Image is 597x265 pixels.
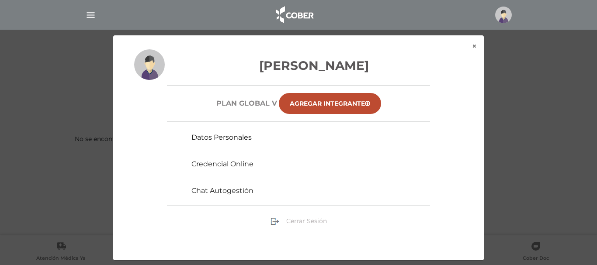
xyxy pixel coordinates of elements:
[134,56,463,75] h3: [PERSON_NAME]
[495,7,512,23] img: profile-placeholder.svg
[191,133,252,141] a: Datos Personales
[465,35,484,57] button: ×
[271,217,327,224] a: Cerrar Sesión
[271,217,279,226] img: sign-out.png
[271,4,317,25] img: logo_cober_home-white.png
[85,10,96,21] img: Cober_menu-lines-white.svg
[279,93,381,114] a: Agregar Integrante
[191,186,253,195] a: Chat Autogestión
[191,160,253,168] a: Credencial Online
[216,99,277,107] h6: Plan GLOBAL V
[286,217,327,225] span: Cerrar Sesión
[134,49,165,80] img: profile-placeholder.svg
